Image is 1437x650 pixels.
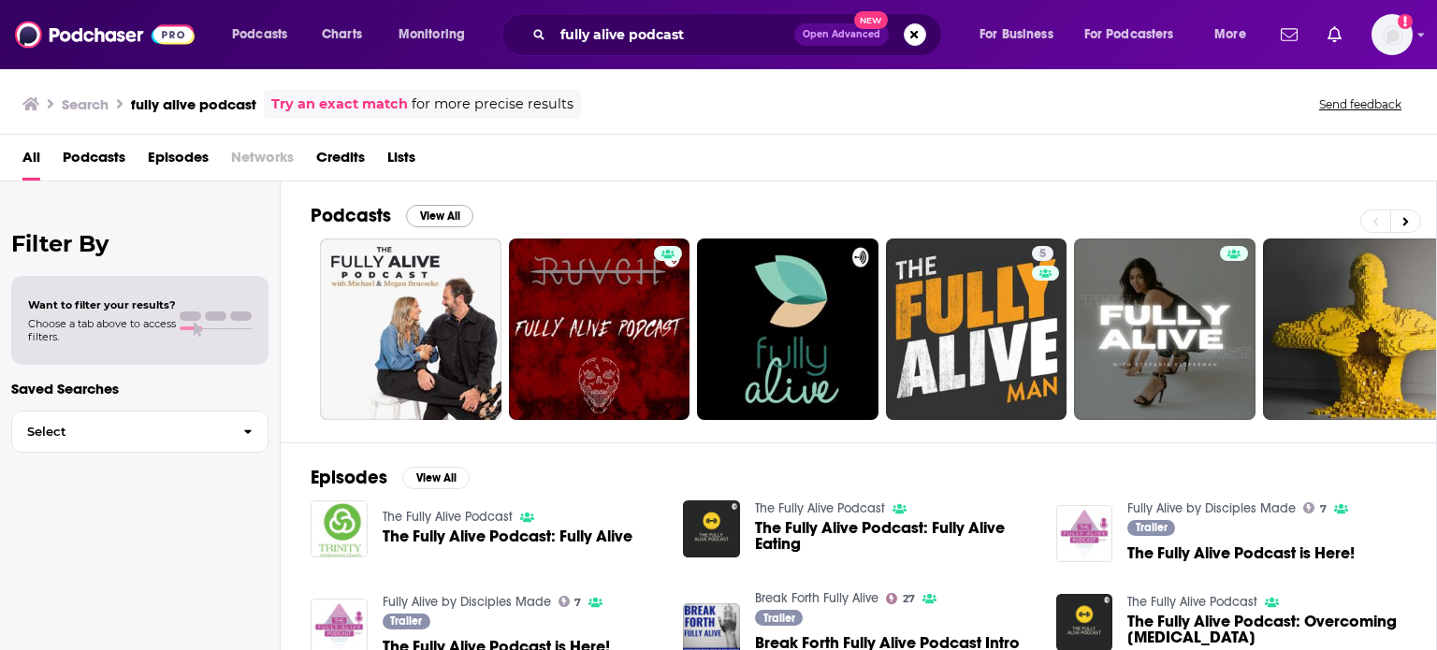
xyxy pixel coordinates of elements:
a: Lists [387,142,415,181]
a: Charts [310,20,373,50]
span: More [1214,22,1246,48]
a: Fully Alive by Disciples Made [1127,500,1296,516]
img: The Fully Alive Podcast is Here! [1056,505,1113,562]
a: 5 [886,238,1067,420]
span: Trailer [1136,522,1168,533]
a: The Fully Alive Podcast: Fully Alive [383,528,632,544]
a: 27 [886,593,915,604]
span: New [854,11,888,29]
a: 5 [1032,246,1053,261]
button: open menu [1201,20,1270,50]
span: The Fully Alive Podcast: Overcoming [MEDICAL_DATA] [1127,614,1406,645]
button: Show profile menu [1372,14,1413,55]
a: Episodes [148,142,209,181]
a: The Fully Alive Podcast: Overcoming Procrastination [1127,614,1406,645]
span: 7 [1320,505,1327,513]
span: Open Advanced [803,30,880,39]
a: 7 [559,596,582,607]
a: PodcastsView All [311,204,473,227]
span: Trailer [390,615,422,627]
a: The Fully Alive Podcast: Fully Alive Eating [755,520,1034,552]
h2: Filter By [11,230,269,257]
a: Try an exact match [271,94,408,115]
input: Search podcasts, credits, & more... [553,20,794,50]
a: EpisodesView All [311,466,470,489]
a: The Fully Alive Podcast [1127,594,1257,610]
h2: Podcasts [311,204,391,227]
a: The Fully Alive Podcast [383,509,513,525]
button: View All [406,205,473,227]
button: open menu [385,20,489,50]
a: The Fully Alive Podcast is Here! [1127,545,1355,561]
span: For Business [980,22,1053,48]
span: Trailer [763,613,795,624]
img: The Fully Alive Podcast: Fully Alive Eating [683,500,740,557]
span: Want to filter your results? [28,298,176,311]
a: Show notifications dropdown [1273,19,1305,51]
button: open menu [219,20,312,50]
span: Podcasts [232,22,287,48]
button: View All [402,467,470,489]
span: 5 [1039,245,1046,264]
a: The Fully Alive Podcast [755,500,885,516]
span: Monitoring [399,22,465,48]
a: Credits [316,142,365,181]
span: for more precise results [412,94,573,115]
button: open menu [1072,20,1201,50]
button: Select [11,411,269,453]
span: 27 [903,595,915,603]
a: Show notifications dropdown [1320,19,1349,51]
span: Charts [322,22,362,48]
a: Podcasts [63,142,125,181]
span: Select [12,426,228,438]
img: The Fully Alive Podcast: Fully Alive [311,500,368,557]
svg: Add a profile image [1398,14,1413,29]
a: Break Forth Fully Alive [755,590,878,606]
a: 7 [1303,502,1327,513]
h3: Search [62,95,109,113]
div: Search podcasts, credits, & more... [519,13,960,56]
h3: fully alive podcast [131,95,256,113]
span: Logged in as notablypr2 [1372,14,1413,55]
span: Choose a tab above to access filters. [28,317,176,343]
span: For Podcasters [1084,22,1174,48]
button: open menu [966,20,1077,50]
span: Networks [231,142,294,181]
button: Send feedback [1314,96,1407,112]
h2: Episodes [311,466,387,489]
p: Saved Searches [11,380,269,397]
a: All [22,142,40,181]
span: 7 [574,599,581,607]
button: Open AdvancedNew [794,23,889,46]
img: Podchaser - Follow, Share and Rate Podcasts [15,17,195,52]
img: User Profile [1372,14,1413,55]
a: Fully Alive by Disciples Made [383,594,551,610]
